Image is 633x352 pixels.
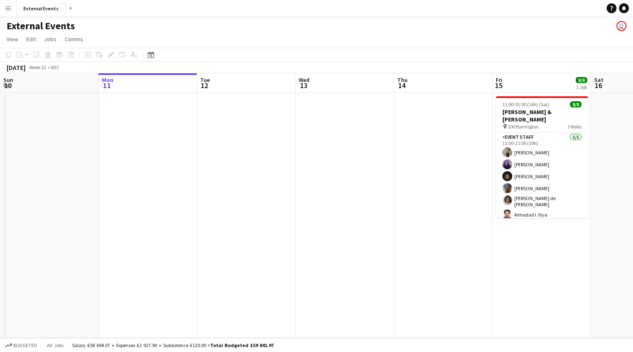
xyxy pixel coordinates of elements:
span: Sun [3,76,13,84]
h3: [PERSON_NAME] & [PERSON_NAME] [496,108,588,123]
button: External Events [17,0,66,16]
span: Week 32 [27,64,48,70]
span: Edit [26,35,36,43]
a: View [3,34,21,44]
span: Thu [397,76,408,84]
span: 10 [2,81,13,90]
span: 100 Barrington [508,124,539,130]
span: 16 [593,81,603,90]
span: Wed [299,76,309,84]
span: View [7,35,18,43]
span: 11:00-01:00 (14h) (Sat) [502,101,549,107]
h1: External Events [7,20,75,32]
div: BST [51,64,59,70]
button: Budgeted [4,341,38,350]
app-job-card: 11:00-01:00 (14h) (Sat)8/8[PERSON_NAME] & [PERSON_NAME] 100 Barrington3 RolesEvent staff6/611:00-... [496,96,588,218]
span: 3 Roles [567,124,581,130]
span: 8/8 [576,77,587,83]
div: [DATE] [7,63,26,72]
span: 15 [495,81,502,90]
a: Jobs [41,34,60,44]
a: Comms [61,34,87,44]
span: 14 [396,81,408,90]
span: Tue [200,76,210,84]
span: 8/8 [570,101,581,107]
div: 1 Job [576,84,587,90]
span: All jobs [45,342,65,348]
span: Comms [65,35,83,43]
a: Edit [23,34,39,44]
span: Total Budgeted £59 841.97 [210,342,274,348]
span: Budgeted [13,343,37,348]
app-card-role: Event staff6/611:00-21:00 (10h)[PERSON_NAME][PERSON_NAME][PERSON_NAME][PERSON_NAME][PERSON_NAME] ... [496,133,588,223]
app-user-avatar: Events by Camberwell Arms [617,21,626,31]
span: Fri [496,76,502,84]
span: 12 [199,81,210,90]
span: 13 [298,81,309,90]
span: Mon [102,76,113,84]
div: Salary £58 694.07 + Expenses £1 027.90 + Subsistence £120.00 = [72,342,274,348]
span: 11 [101,81,113,90]
span: Sat [594,76,603,84]
span: Jobs [44,35,56,43]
